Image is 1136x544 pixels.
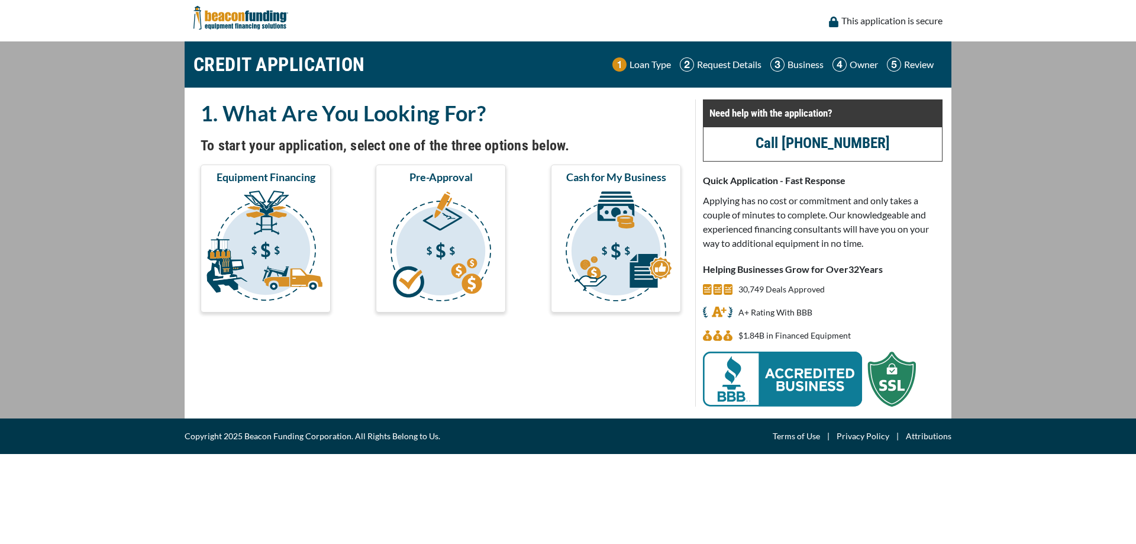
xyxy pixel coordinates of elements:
[217,170,315,184] span: Equipment Financing
[788,57,824,72] p: Business
[566,170,666,184] span: Cash for My Business
[680,57,694,72] img: Step 2
[612,57,627,72] img: Step 1
[889,429,906,443] span: |
[201,99,681,127] h2: 1. What Are You Looking For?
[703,173,943,188] p: Quick Application - Fast Response
[887,57,901,72] img: Step 5
[201,165,331,313] button: Equipment Financing
[841,14,943,28] p: This application is secure
[773,429,820,443] a: Terms of Use
[703,194,943,250] p: Applying has no cost or commitment and only takes a couple of minutes to complete. Our knowledgea...
[203,189,328,307] img: Equipment Financing
[832,57,847,72] img: Step 4
[378,189,504,307] img: Pre-Approval
[551,165,681,313] button: Cash for My Business
[630,57,671,72] p: Loan Type
[756,134,890,152] a: Call [PHONE_NUMBER]
[738,282,825,297] p: 30,749 Deals Approved
[837,429,889,443] a: Privacy Policy
[850,57,878,72] p: Owner
[848,263,859,275] span: 32
[201,136,681,156] h4: To start your application, select one of the three options below.
[829,17,838,27] img: lock icon to convery security
[738,329,851,343] p: $1,840,885,004 in Financed Equipment
[409,170,473,184] span: Pre-Approval
[906,429,951,443] a: Attributions
[553,189,679,307] img: Cash for My Business
[820,429,837,443] span: |
[770,57,785,72] img: Step 3
[709,106,936,120] p: Need help with the application?
[703,262,943,276] p: Helping Businesses Grow for Over Years
[376,165,506,313] button: Pre-Approval
[193,47,365,82] h1: CREDIT APPLICATION
[738,305,812,320] p: A+ Rating With BBB
[697,57,761,72] p: Request Details
[703,352,916,407] img: BBB Acredited Business and SSL Protection
[185,429,440,443] span: Copyright 2025 Beacon Funding Corporation. All Rights Belong to Us.
[904,57,934,72] p: Review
